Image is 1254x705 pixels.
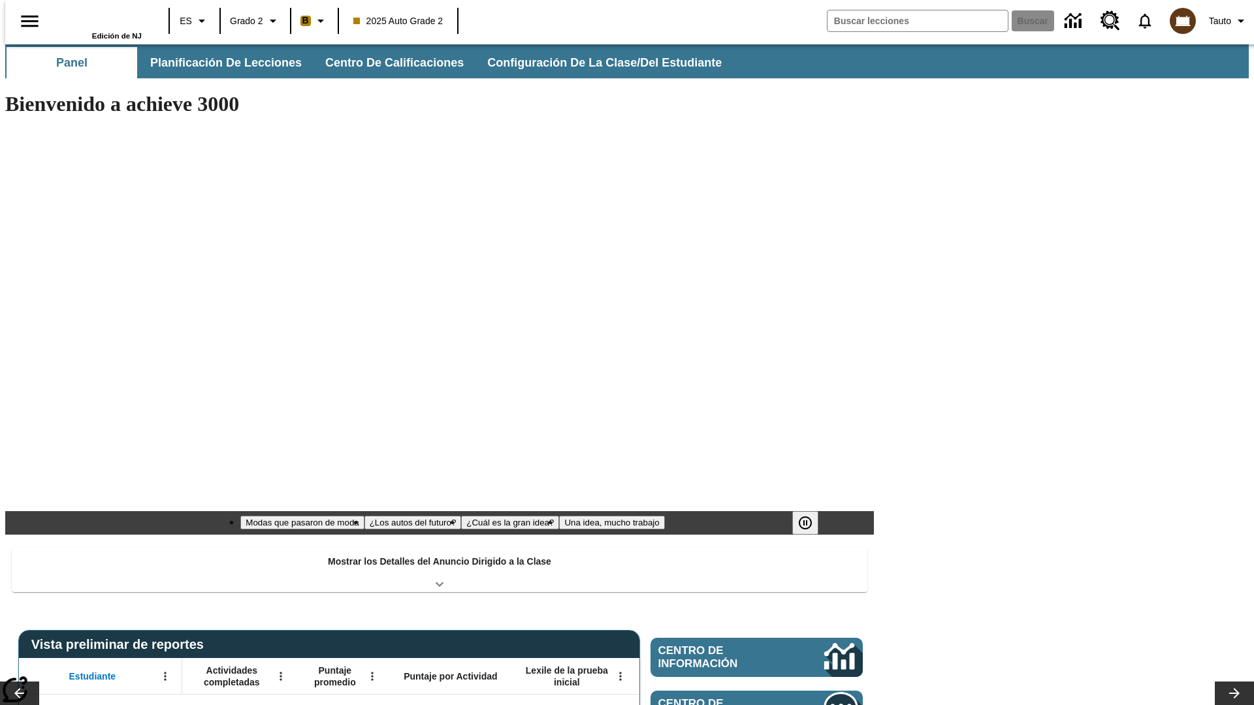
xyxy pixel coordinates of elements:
[651,638,863,677] a: Centro de información
[155,666,175,686] button: Abrir menú
[57,5,142,40] div: Portada
[150,55,302,70] span: Planificación de lecciones
[328,555,551,569] p: Mostrar los Detalles del Anuncio Dirigido a la Clase
[828,10,1008,31] input: Buscar campo
[364,516,462,529] button: Diapositiva 2 ¿Los autos del futuro?
[189,665,275,688] span: Actividades completadas
[302,12,309,29] span: B
[404,670,497,682] span: Puntaje por Actividad
[57,6,142,32] a: Portada
[325,55,464,70] span: Centro de calificaciones
[271,666,291,686] button: Abrir menú
[792,511,831,535] div: Pausar
[1162,4,1204,38] button: Escoja un nuevo avatar
[5,44,1249,78] div: Subbarra de navegación
[230,14,263,28] span: Grado 2
[658,644,780,670] span: Centro de información
[559,516,664,529] button: Diapositiva 4 Una idea, mucho trabajo
[461,516,559,529] button: Diapositiva 3 ¿Cuál es la gran idea?
[1209,14,1231,28] span: Tauto
[1215,681,1254,705] button: Carrusel de lecciones, seguir
[56,55,88,70] span: Panel
[362,666,382,686] button: Abrir menú
[69,670,116,682] span: Estudiante
[5,92,874,116] h1: Bienvenido a achieve 3000
[315,47,474,78] button: Centro de calificaciones
[174,9,216,33] button: Lenguaje: ES, Selecciona un idioma
[304,665,366,688] span: Puntaje promedio
[225,9,286,33] button: Grado: Grado 2, Elige un grado
[1093,3,1128,39] a: Centro de recursos, Se abrirá en una pestaña nueva.
[477,47,732,78] button: Configuración de la clase/del estudiante
[519,665,615,688] span: Lexile de la prueba inicial
[1204,9,1254,33] button: Perfil/Configuración
[180,14,192,28] span: ES
[7,47,137,78] button: Panel
[5,47,733,78] div: Subbarra de navegación
[295,9,334,33] button: Boost El color de la clase es anaranjado claro. Cambiar el color de la clase.
[611,666,630,686] button: Abrir menú
[92,32,142,40] span: Edición de NJ
[140,47,312,78] button: Planificación de lecciones
[487,55,722,70] span: Configuración de la clase/del estudiante
[792,511,818,535] button: Pausar
[240,516,364,529] button: Diapositiva 1 Modas que pasaron de moda
[12,547,867,592] div: Mostrar los Detalles del Anuncio Dirigido a la Clase
[1170,8,1196,34] img: avatar image
[31,637,210,652] span: Vista preliminar de reportes
[10,2,49,40] button: Abrir el menú lateral
[1057,3,1093,39] a: Centro de información
[353,14,443,28] span: 2025 Auto Grade 2
[1128,4,1162,38] a: Notificaciones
